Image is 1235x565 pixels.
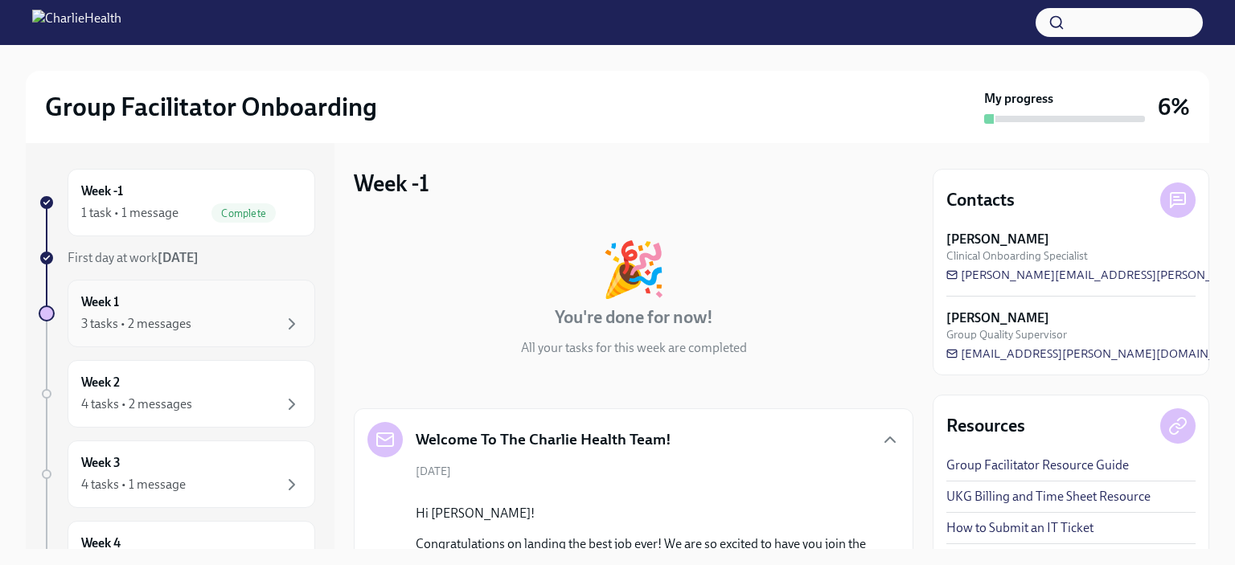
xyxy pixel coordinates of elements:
h6: Week 4 [81,534,121,552]
a: Week 24 tasks • 2 messages [39,360,315,428]
a: UKG Billing and Time Sheet Resource [946,488,1151,506]
p: All your tasks for this week are completed [521,339,747,357]
h4: Resources [946,414,1025,438]
strong: My progress [984,90,1053,108]
img: CharlieHealth [32,10,121,35]
div: 3 tasks • 2 messages [81,315,191,333]
span: Complete [211,207,276,219]
h3: 6% [1158,92,1190,121]
h4: You're done for now! [555,305,713,330]
h4: Contacts [946,188,1015,212]
h6: Week -1 [81,182,123,200]
p: Hi [PERSON_NAME]! [416,505,874,522]
div: 1 task • 1 message [81,204,178,222]
a: How to Submit an IT Ticket [946,519,1093,537]
h6: Week 3 [81,454,121,472]
strong: [DATE] [158,250,199,265]
a: Week 13 tasks • 2 messages [39,280,315,347]
a: Group Facilitator Resource Guide [946,457,1129,474]
div: 4 tasks • 2 messages [81,395,192,413]
a: Week -11 task • 1 messageComplete [39,169,315,236]
a: Week 34 tasks • 1 message [39,440,315,508]
a: First day at work[DATE] [39,249,315,267]
strong: [PERSON_NAME] [946,309,1049,327]
strong: [PERSON_NAME] [946,231,1049,248]
h6: Week 2 [81,374,120,391]
h3: Week -1 [354,169,429,198]
div: 4 tasks • 1 message [81,476,186,493]
h2: Group Facilitator Onboarding [45,91,377,123]
span: Clinical Onboarding Specialist [946,248,1088,264]
h5: Welcome To The Charlie Health Team! [416,429,671,450]
div: 🎉 [601,243,667,296]
span: [DATE] [416,464,451,479]
h6: Week 1 [81,293,119,311]
span: First day at work [68,250,199,265]
span: Group Quality Supervisor [946,327,1067,342]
